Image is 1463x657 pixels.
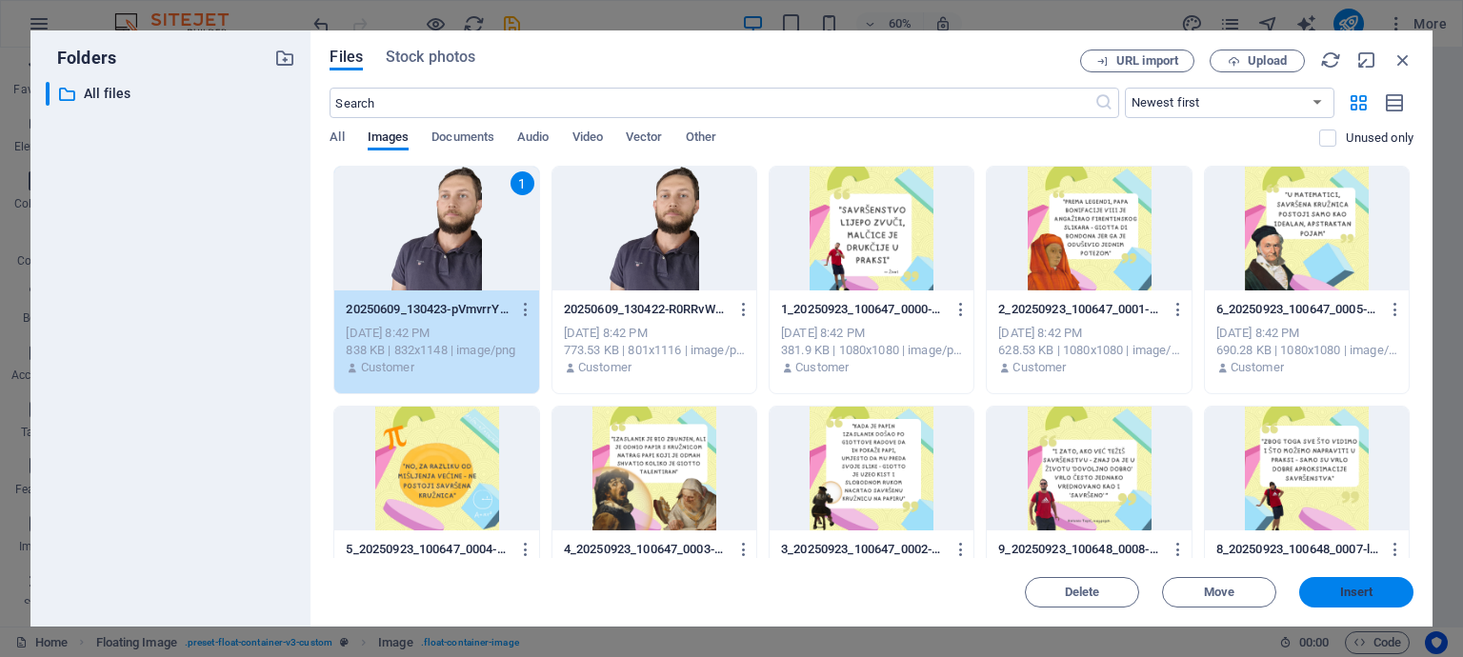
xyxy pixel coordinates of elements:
[781,541,945,558] p: 3_20250923_100647_0002-8HLbtFmbJmAaA6tqVLYtSg.png
[330,126,344,152] span: All
[998,325,1179,342] div: [DATE] 8:42 PM
[511,171,534,195] div: 1
[1216,342,1397,359] div: 690.28 KB | 1080x1080 | image/png
[1012,359,1066,376] p: Customer
[564,342,745,359] div: 773.53 KB | 801x1116 | image/png
[517,126,549,152] span: Audio
[626,126,663,152] span: Vector
[1356,50,1377,70] i: Minimize
[346,301,510,318] p: 20250609_130423-pVmvrrYXJqf5DswZj87vZA.png
[1216,325,1397,342] div: [DATE] 8:42 PM
[368,126,410,152] span: Images
[361,359,414,376] p: Customer
[1210,50,1305,72] button: Upload
[1248,55,1287,67] span: Upload
[781,342,962,359] div: 381.9 KB | 1080x1080 | image/png
[686,126,716,152] span: Other
[274,48,295,69] i: Create new folder
[1080,50,1194,72] button: URL import
[1204,587,1234,598] span: Move
[564,325,745,342] div: [DATE] 8:42 PM
[1162,577,1276,607] button: Move
[1065,587,1100,598] span: Delete
[998,301,1162,318] p: 2_20250923_100647_0001-uhHAR0yH3MPU_sn86Ay71Q.png
[578,359,631,376] p: Customer
[431,126,494,152] span: Documents
[330,46,363,69] span: Files
[1320,50,1341,70] i: Reload
[1299,577,1413,607] button: Insert
[564,301,728,318] p: 20250609_130422-R0RRvWNX60FA2GMBErkBHg.png
[1393,50,1413,70] i: Close
[346,342,527,359] div: 838 KB | 832x1148 | image/png
[346,541,510,558] p: 5_20250923_100647_0004-haYpj2Y11eE6-cRnyN8KWQ.png
[46,46,116,70] p: Folders
[1346,129,1413,147] p: Displays only files that are not in use on the website. Files added during this session can still...
[1025,577,1139,607] button: Delete
[1116,55,1178,67] span: URL import
[346,325,527,342] div: [DATE] 8:42 PM
[795,359,849,376] p: Customer
[564,541,728,558] p: 4_20250923_100647_0003-BrQIriP5sUOr3mIatBGSvA.png
[781,301,945,318] p: 1_20250923_100647_0000-MhQHTaH80Ihich50mF5Lmg.png
[781,325,962,342] div: [DATE] 8:42 PM
[386,46,475,69] span: Stock photos
[1231,359,1284,376] p: Customer
[330,88,1093,118] input: Search
[998,342,1179,359] div: 628.53 KB | 1080x1080 | image/png
[84,83,261,105] p: All files
[1216,301,1380,318] p: 6_20250923_100647_0005-d-RpaLEZPYuIjQl_8xQ7ag.png
[998,541,1162,558] p: 9_20250923_100648_0008-hqVAAdATbeY-6cw1nQmwAw.png
[1216,541,1380,558] p: 8_20250923_100648_0007-le9QSEFF_x1DYctOYJWBdA.png
[572,126,603,152] span: Video
[1340,587,1373,598] span: Insert
[46,82,50,106] div: ​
